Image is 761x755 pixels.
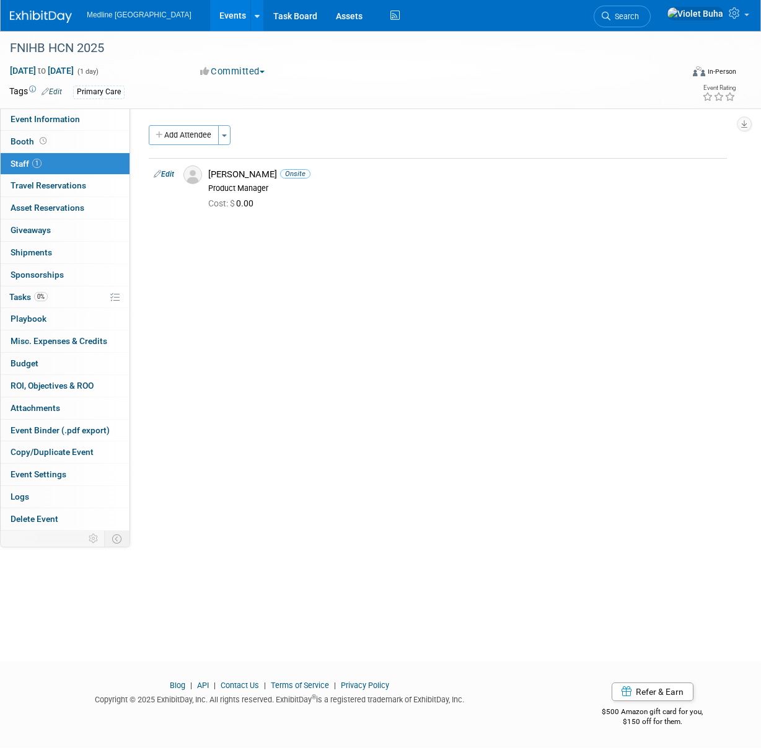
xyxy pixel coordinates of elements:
span: Logs [11,492,29,501]
div: Primary Care [73,86,125,99]
span: Shipments [11,247,52,257]
div: [PERSON_NAME] [208,169,722,180]
a: Contact Us [221,681,259,690]
img: Format-Inperson.png [693,66,705,76]
a: Misc. Expenses & Credits [1,330,130,352]
div: FNIHB HCN 2025 [6,37,674,60]
a: Giveaways [1,219,130,241]
span: Attachments [11,403,60,413]
span: Playbook [11,314,46,324]
button: Add Attendee [149,125,219,145]
div: In-Person [707,67,736,76]
span: Booth [11,136,49,146]
span: Misc. Expenses & Credits [11,336,107,346]
a: Edit [154,170,174,179]
span: Event Settings [11,469,66,479]
span: 0% [34,292,48,301]
span: Event Binder (.pdf export) [11,425,110,435]
a: Blog [170,681,185,690]
span: | [331,681,339,690]
span: ROI, Objectives & ROO [11,381,94,391]
div: Copyright © 2025 ExhibitDay, Inc. All rights reserved. ExhibitDay is a registered trademark of Ex... [9,691,550,705]
span: Travel Reservations [11,180,86,190]
div: $150 off for them. [568,717,736,727]
span: Onsite [280,169,310,179]
span: [DATE] [DATE] [9,65,74,76]
a: Travel Reservations [1,175,130,196]
button: Committed [196,65,270,78]
a: Delete Event [1,508,130,530]
td: Personalize Event Tab Strip [83,531,105,547]
a: Asset Reservations [1,197,130,219]
span: Booth not reserved yet [37,136,49,146]
a: Terms of Service [271,681,329,690]
a: Event Binder (.pdf export) [1,420,130,441]
a: Privacy Policy [341,681,389,690]
a: Copy/Duplicate Event [1,441,130,463]
div: Product Manager [208,183,722,193]
a: API [197,681,209,690]
span: Asset Reservations [11,203,84,213]
span: 1 [32,159,42,168]
span: Search [610,12,639,21]
span: Copy/Duplicate Event [11,447,94,457]
sup: ® [312,694,316,700]
a: Playbook [1,308,130,330]
img: ExhibitDay [10,11,72,23]
img: Violet Buha [667,7,724,20]
a: Staff1 [1,153,130,175]
a: Attachments [1,397,130,419]
a: Booth [1,131,130,152]
span: Staff [11,159,42,169]
td: Toggle Event Tabs [105,531,130,547]
a: Event Settings [1,464,130,485]
span: Cost: $ [208,198,236,208]
a: Budget [1,353,130,374]
span: Budget [11,358,38,368]
span: Giveaways [11,225,51,235]
span: | [261,681,269,690]
td: Tags [9,85,62,99]
a: Refer & Earn [612,682,693,701]
span: Sponsorships [11,270,64,280]
img: Associate-Profile-5.png [183,166,202,184]
span: Tasks [9,292,48,302]
a: Shipments [1,242,130,263]
a: ROI, Objectives & ROO [1,375,130,397]
a: Logs [1,486,130,508]
div: Event Rating [702,85,736,91]
a: Tasks0% [1,286,130,308]
a: Event Information [1,108,130,130]
span: Medline [GEOGRAPHIC_DATA] [87,11,191,19]
span: | [187,681,195,690]
span: 0.00 [208,198,258,208]
div: $500 Amazon gift card for you, [568,699,736,727]
a: Edit [42,87,62,96]
span: Delete Event [11,514,58,524]
span: to [36,66,48,76]
a: Search [594,6,651,27]
span: | [211,681,219,690]
span: Event Information [11,114,80,124]
a: Sponsorships [1,264,130,286]
div: Event Format [631,64,737,83]
span: (1 day) [76,68,99,76]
